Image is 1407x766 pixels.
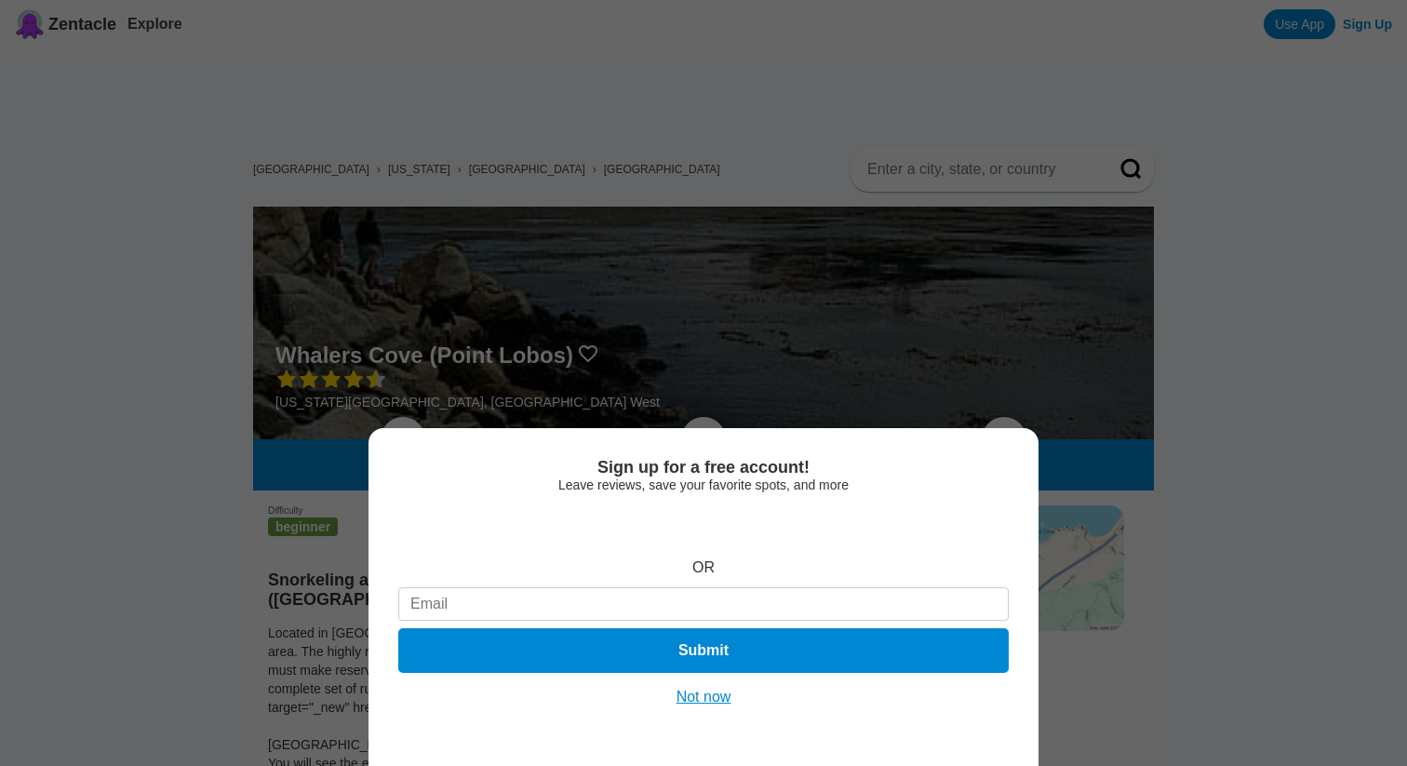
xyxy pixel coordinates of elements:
[398,477,1009,492] div: Leave reviews, save your favorite spots, and more
[398,587,1009,621] input: Email
[398,628,1009,673] button: Submit
[692,559,715,576] div: OR
[398,458,1009,477] div: Sign up for a free account!
[671,688,737,706] button: Not now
